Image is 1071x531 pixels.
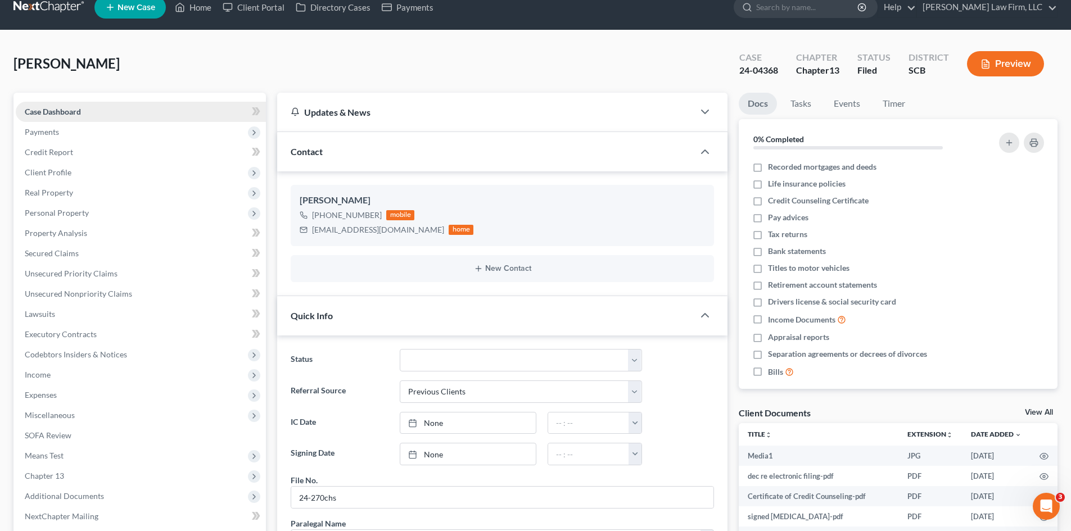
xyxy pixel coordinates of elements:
[796,51,839,64] div: Chapter
[909,51,949,64] div: District
[285,349,394,371] label: Status
[25,147,73,157] span: Credit Report
[25,471,64,480] span: Chapter 13
[768,348,927,360] span: Separation agreements or decrees of divorces
[739,466,898,486] td: dec re electronic filing-pdf
[25,491,104,501] span: Additional Documents
[25,289,132,298] span: Unsecured Nonpriority Claims
[16,102,266,122] a: Case Dashboard
[16,142,266,162] a: Credit Report
[285,380,394,403] label: Referral Source
[291,487,713,508] input: --
[118,3,155,12] span: New Case
[753,134,804,144] strong: 0% Completed
[291,106,680,118] div: Updates & News
[291,310,333,321] span: Quick Info
[739,64,778,77] div: 24-04368
[25,167,71,177] span: Client Profile
[768,212,808,223] span: Pay advices
[16,324,266,344] a: Executory Contracts
[739,407,811,419] div: Client Documents
[781,93,820,115] a: Tasks
[449,225,473,235] div: home
[25,390,57,400] span: Expenses
[768,314,835,325] span: Income Documents
[739,93,777,115] a: Docs
[16,304,266,324] a: Lawsuits
[874,93,914,115] a: Timer
[16,243,266,264] a: Secured Claims
[768,229,807,240] span: Tax returns
[285,412,394,434] label: IC Date
[768,262,849,274] span: Titles to motor vehicles
[825,93,869,115] a: Events
[25,208,89,217] span: Personal Property
[1056,493,1065,502] span: 3
[898,466,962,486] td: PDF
[285,443,394,465] label: Signing Date
[768,279,877,291] span: Retirement account statements
[1015,432,1022,438] i: expand_more
[25,410,75,420] span: Miscellaneous
[962,506,1031,527] td: [DATE]
[25,228,87,238] span: Property Analysis
[1025,409,1053,416] a: View All
[291,474,318,486] div: File No.
[739,486,898,506] td: Certificate of Credit Counseling-pdf
[25,350,127,359] span: Codebtors Insiders & Notices
[857,51,891,64] div: Status
[25,188,73,197] span: Real Property
[962,446,1031,466] td: [DATE]
[768,366,783,378] span: Bills
[739,51,778,64] div: Case
[739,506,898,527] td: signed [MEDICAL_DATA]-pdf
[25,269,118,278] span: Unsecured Priority Claims
[796,64,839,77] div: Chapter
[967,51,1044,76] button: Preview
[909,64,949,77] div: SCB
[748,430,772,438] a: Titleunfold_more
[25,127,59,137] span: Payments
[25,329,97,339] span: Executory Contracts
[768,161,876,173] span: Recorded mortgages and deeds
[898,446,962,466] td: JPG
[291,146,323,157] span: Contact
[829,65,839,75] span: 13
[768,296,896,307] span: Drivers license & social security card
[907,430,953,438] a: Extensionunfold_more
[16,223,266,243] a: Property Analysis
[25,451,64,460] span: Means Test
[548,412,629,434] input: -- : --
[739,446,898,466] td: Media1
[386,210,414,220] div: mobile
[16,264,266,284] a: Unsecured Priority Claims
[16,506,266,527] a: NextChapter Mailing
[548,443,629,465] input: -- : --
[300,264,705,273] button: New Contact
[25,248,79,258] span: Secured Claims
[16,425,266,446] a: SOFA Review
[312,224,444,235] div: [EMAIL_ADDRESS][DOMAIN_NAME]
[765,432,772,438] i: unfold_more
[962,466,1031,486] td: [DATE]
[857,64,891,77] div: Filed
[768,246,826,257] span: Bank statements
[16,284,266,304] a: Unsecured Nonpriority Claims
[25,370,51,379] span: Income
[768,178,846,189] span: Life insurance policies
[312,210,382,221] div: [PHONE_NUMBER]
[25,430,71,440] span: SOFA Review
[300,194,705,207] div: [PERSON_NAME]
[25,309,55,319] span: Lawsuits
[898,506,962,527] td: PDF
[768,195,869,206] span: Credit Counseling Certificate
[25,107,81,116] span: Case Dashboard
[946,432,953,438] i: unfold_more
[400,412,536,434] a: None
[898,486,962,506] td: PDF
[400,443,536,465] a: None
[1033,493,1060,520] iframe: Intercom live chat
[768,332,829,343] span: Appraisal reports
[25,511,98,521] span: NextChapter Mailing
[962,486,1031,506] td: [DATE]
